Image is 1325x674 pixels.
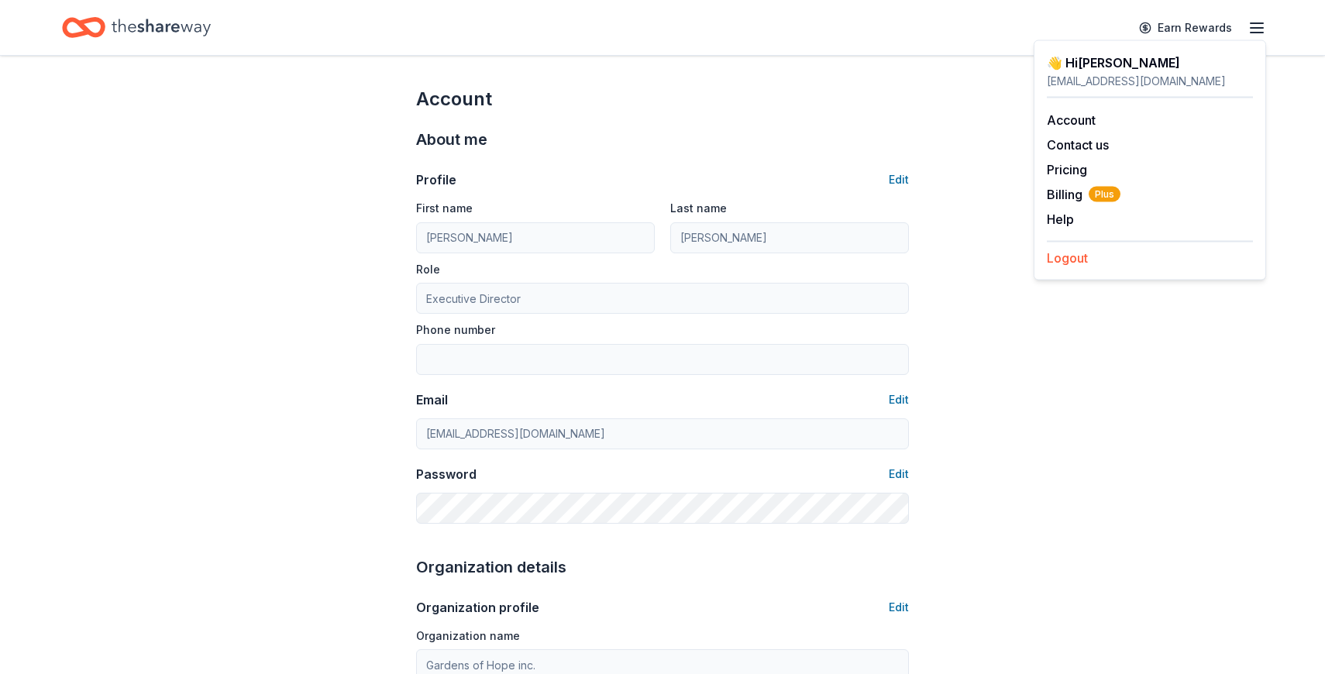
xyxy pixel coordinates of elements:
[416,465,477,483] div: Password
[670,201,727,216] label: Last name
[889,170,909,189] button: Edit
[416,262,440,277] label: Role
[1047,185,1120,204] button: BillingPlus
[889,465,909,483] button: Edit
[416,322,495,338] label: Phone number
[416,598,539,617] div: Organization profile
[1047,162,1087,177] a: Pricing
[416,87,909,112] div: Account
[889,598,909,617] button: Edit
[1047,249,1088,267] button: Logout
[889,390,909,409] button: Edit
[1047,72,1253,91] div: [EMAIL_ADDRESS][DOMAIN_NAME]
[416,127,909,152] div: About me
[1130,14,1241,42] a: Earn Rewards
[1047,210,1074,229] button: Help
[416,201,473,216] label: First name
[416,390,448,409] div: Email
[1089,187,1120,202] span: Plus
[1047,112,1096,128] a: Account
[62,9,211,46] a: Home
[416,628,520,644] label: Organization name
[416,555,909,579] div: Organization details
[1047,136,1109,154] button: Contact us
[1047,185,1120,204] span: Billing
[416,170,456,189] div: Profile
[1047,53,1253,72] div: 👋 Hi [PERSON_NAME]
